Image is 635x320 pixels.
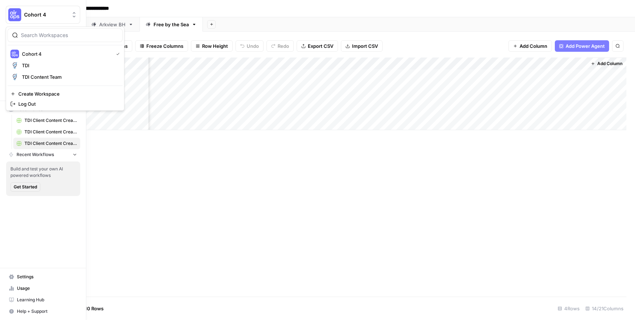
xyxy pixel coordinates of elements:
[17,151,54,158] span: Recent Workflows
[17,308,77,315] span: Help + Support
[99,21,125,28] div: Arkview BH
[583,303,626,314] div: 14/21 Columns
[202,42,228,50] span: Row Height
[22,73,117,81] span: TDI Content Team
[555,303,583,314] div: 4 Rows
[566,42,605,50] span: Add Power Agent
[10,73,19,81] img: TDI Content Team Logo
[6,271,80,283] a: Settings
[6,6,80,24] button: Workspace: Cohort 4
[278,42,289,50] span: Redo
[10,50,19,58] img: Cohort 4 Logo
[75,305,104,312] span: Add 10 Rows
[24,129,77,135] span: TDI Client Content Creation -2
[597,60,622,67] span: Add Column
[146,42,183,50] span: Freeze Columns
[6,149,80,160] button: Recent Workflows
[135,40,188,52] button: Freeze Columns
[6,283,80,294] a: Usage
[236,40,264,52] button: Undo
[191,40,233,52] button: Row Height
[13,138,80,149] a: TDI Client Content Creation-3
[13,115,80,126] a: TDI Client Content Creation
[18,90,117,97] span: Create Workspace
[8,89,123,99] a: Create Workspace
[266,40,294,52] button: Redo
[10,166,76,179] span: Build and test your own AI powered workflows
[10,61,19,70] img: TDI Logo
[8,8,21,21] img: Cohort 4 Logo
[6,27,124,111] div: Workspace: Cohort 4
[85,17,140,32] a: Arkview BH
[22,62,117,69] span: TDI
[588,59,625,68] button: Add Column
[520,42,547,50] span: Add Column
[21,32,118,39] input: Search Workspaces
[308,42,333,50] span: Export CSV
[508,40,552,52] button: Add Column
[22,50,110,58] span: Cohort 4
[297,40,338,52] button: Export CSV
[6,306,80,317] button: Help + Support
[10,182,40,192] button: Get Started
[24,11,68,18] span: Cohort 4
[352,42,378,50] span: Import CSV
[154,21,189,28] div: Free by the Sea
[341,40,383,52] button: Import CSV
[24,140,77,147] span: TDI Client Content Creation-3
[247,42,259,50] span: Undo
[6,294,80,306] a: Learning Hub
[14,184,37,190] span: Get Started
[17,274,77,280] span: Settings
[24,117,77,124] span: TDI Client Content Creation
[13,126,80,138] a: TDI Client Content Creation -2
[17,297,77,303] span: Learning Hub
[555,40,609,52] button: Add Power Agent
[18,100,117,108] span: Log Out
[8,99,123,109] a: Log Out
[140,17,203,32] a: Free by the Sea
[17,285,77,292] span: Usage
